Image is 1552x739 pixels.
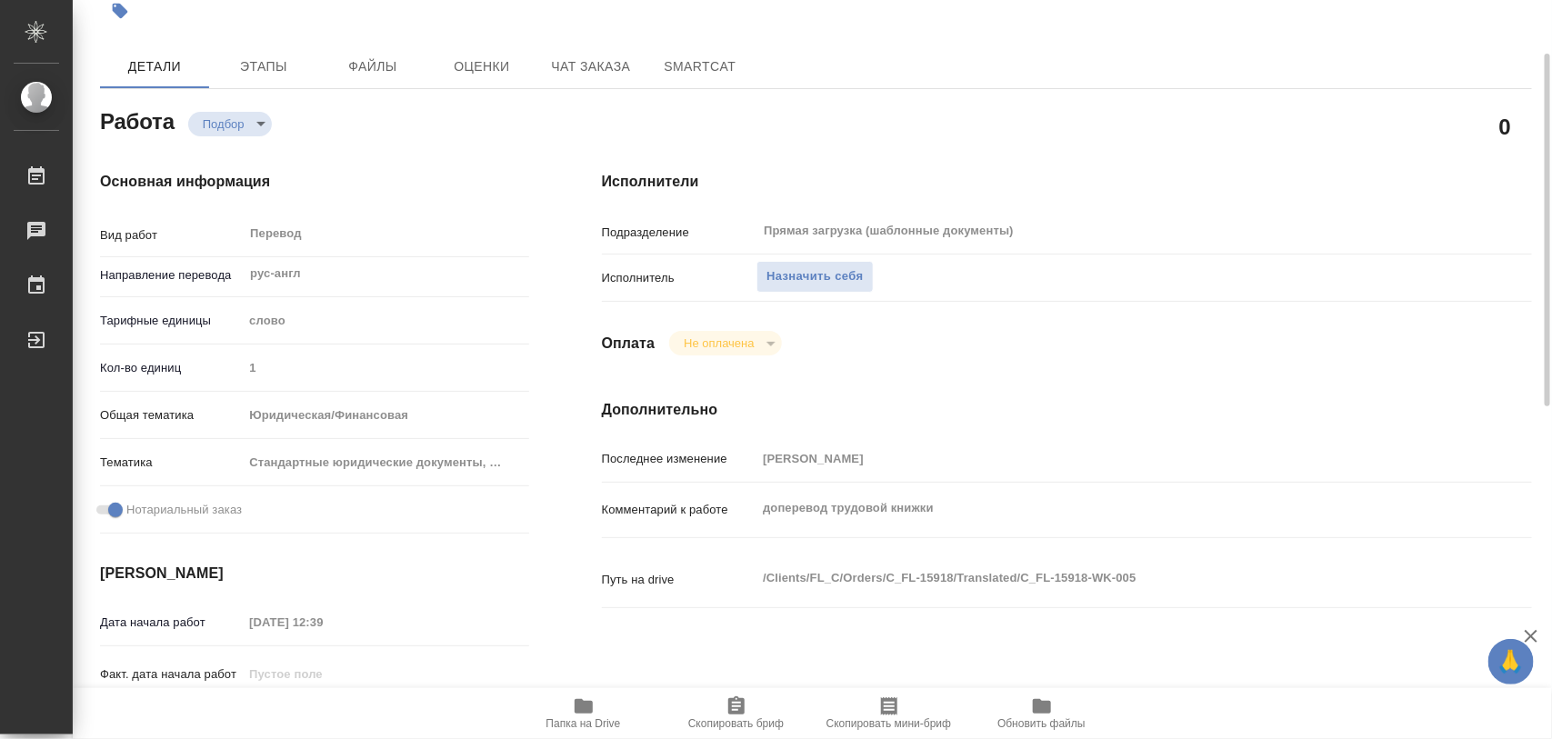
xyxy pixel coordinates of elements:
[688,717,784,730] span: Скопировать бриф
[507,688,660,739] button: Папка на Drive
[966,688,1118,739] button: Обновить файлы
[602,450,757,468] p: Последнее изменение
[100,171,529,193] h4: Основная информация
[602,333,656,355] h4: Оплата
[111,55,198,78] span: Детали
[756,445,1454,472] input: Пустое поле
[997,717,1086,730] span: Обновить файлы
[602,171,1532,193] h4: Исполнители
[100,312,243,330] p: Тарифные единицы
[656,55,744,78] span: SmartCat
[813,688,966,739] button: Скопировать мини-бриф
[197,116,250,132] button: Подбор
[243,355,528,381] input: Пустое поле
[766,266,863,287] span: Назначить себя
[756,261,873,293] button: Назначить себя
[1499,111,1511,142] h2: 0
[243,661,402,687] input: Пустое поле
[438,55,526,78] span: Оценки
[100,359,243,377] p: Кол-во единиц
[602,571,757,589] p: Путь на drive
[678,335,759,351] button: Не оплачена
[546,717,621,730] span: Папка на Drive
[100,266,243,285] p: Направление перевода
[756,563,1454,594] textarea: /Clients/FL_C/Orders/C_FL-15918/Translated/C_FL-15918-WK-005
[188,112,272,136] div: Подбор
[100,406,243,424] p: Общая тематика
[756,493,1454,524] textarea: доперевод трудовой книжки
[602,399,1532,421] h4: Дополнительно
[243,305,528,336] div: слово
[826,717,951,730] span: Скопировать мини-бриф
[660,688,813,739] button: Скопировать бриф
[100,614,243,632] p: Дата начала работ
[243,447,528,478] div: Стандартные юридические документы, договоры, уставы
[126,501,242,519] span: Нотариальный заказ
[100,563,529,584] h4: [PERSON_NAME]
[1496,643,1527,681] span: 🙏
[547,55,635,78] span: Чат заказа
[100,226,243,245] p: Вид работ
[100,454,243,472] p: Тематика
[243,609,402,635] input: Пустое поле
[329,55,416,78] span: Файлы
[243,400,528,431] div: Юридическая/Финансовая
[602,501,757,519] p: Комментарий к работе
[100,665,243,684] p: Факт. дата начала работ
[1488,639,1534,684] button: 🙏
[602,224,757,242] p: Подразделение
[669,331,781,355] div: Подбор
[602,269,757,287] p: Исполнитель
[220,55,307,78] span: Этапы
[100,104,175,136] h2: Работа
